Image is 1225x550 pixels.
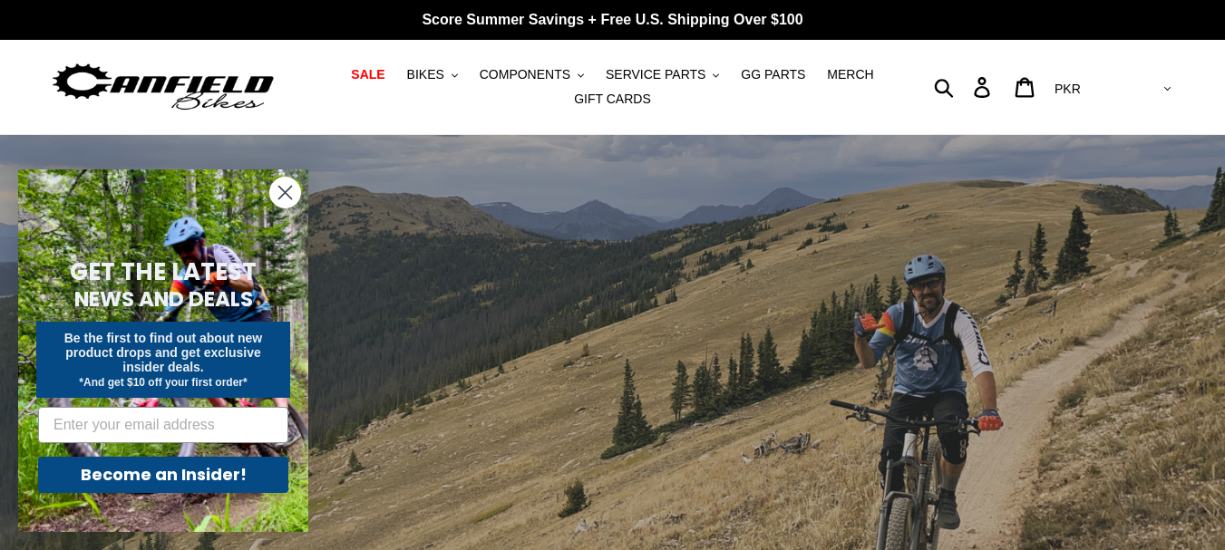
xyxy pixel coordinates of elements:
[606,67,705,82] span: SERVICE PARTS
[351,67,384,82] span: SALE
[480,67,570,82] span: COMPONENTS
[74,285,253,314] span: NEWS AND DEALS
[818,63,882,87] a: MERCH
[732,63,814,87] a: GG PARTS
[597,63,728,87] button: SERVICE PARTS
[827,67,873,82] span: MERCH
[70,256,257,288] span: GET THE LATEST
[398,63,467,87] button: BIKES
[471,63,593,87] button: COMPONENTS
[342,63,394,87] a: SALE
[574,92,651,107] span: GIFT CARDS
[64,331,263,374] span: Be the first to find out about new product drops and get exclusive insider deals.
[38,457,288,493] button: Become an Insider!
[38,407,288,443] input: Enter your email address
[79,376,247,389] span: *And get $10 off your first order*
[565,87,660,111] a: GIFT CARDS
[50,59,277,116] img: Canfield Bikes
[741,67,805,82] span: GG PARTS
[269,177,301,208] button: Close dialog
[407,67,444,82] span: BIKES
